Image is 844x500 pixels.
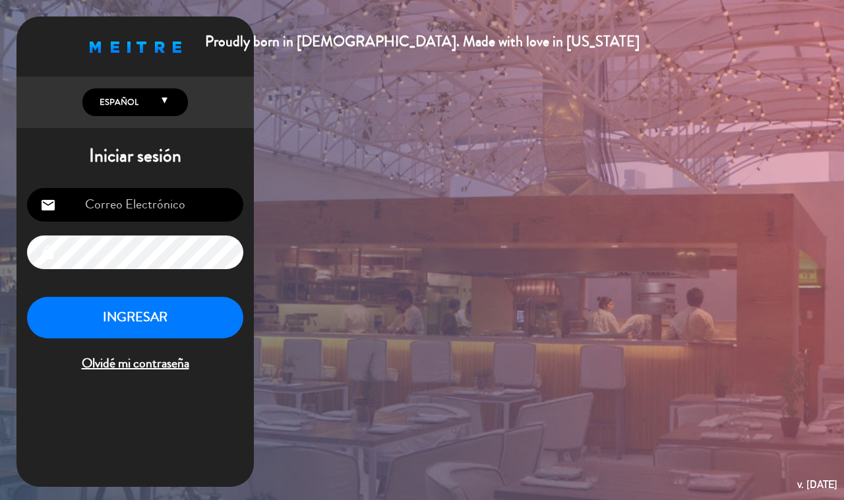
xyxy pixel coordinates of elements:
[40,197,56,213] i: email
[27,188,243,222] input: Correo Electrónico
[40,245,56,261] i: lock
[27,353,243,375] span: Olvidé mi contraseña
[27,297,243,338] button: INGRESAR
[797,476,837,493] div: v. [DATE]
[96,96,138,109] span: Español
[16,145,254,168] h1: Iniciar sesión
